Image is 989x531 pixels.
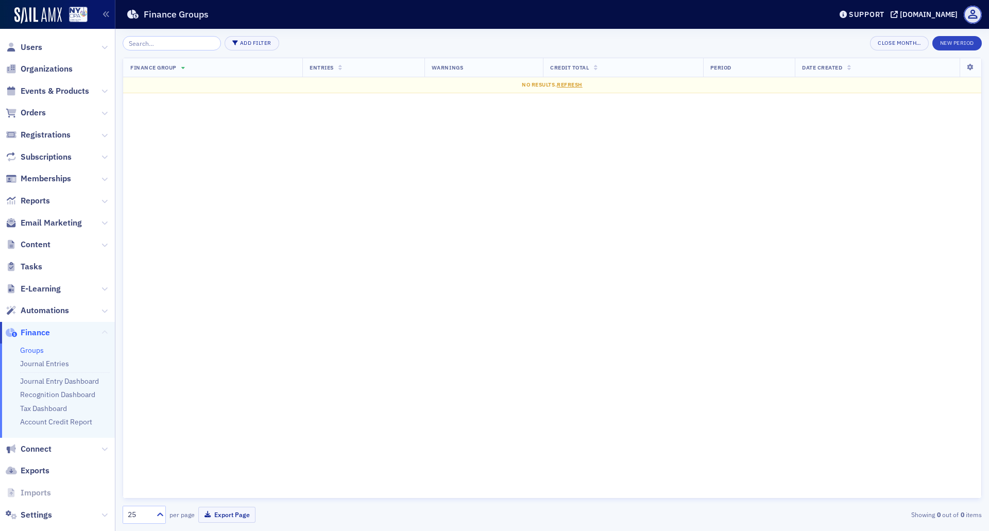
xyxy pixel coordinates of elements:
[310,64,334,71] span: Entries
[849,10,884,19] div: Support
[21,42,42,53] span: Users
[6,195,50,207] a: Reports
[21,107,46,118] span: Orders
[123,36,221,50] input: Search…
[21,443,52,455] span: Connect
[21,487,51,499] span: Imports
[14,7,62,24] img: SailAMX
[703,510,982,519] div: Showing out of items
[20,376,99,386] a: Journal Entry Dashboard
[6,42,42,53] a: Users
[870,36,928,50] button: Close Month…
[21,151,72,163] span: Subscriptions
[128,509,150,520] div: 25
[550,64,589,71] span: Credit Total
[21,195,50,207] span: Reports
[710,64,731,71] span: Period
[169,510,195,519] label: per page
[964,6,982,24] span: Profile
[21,305,69,316] span: Automations
[935,510,942,519] strong: 0
[20,404,67,413] a: Tax Dashboard
[21,85,89,97] span: Events & Products
[6,465,49,476] a: Exports
[62,7,88,24] a: View Homepage
[130,81,974,89] div: No results.
[21,239,50,250] span: Content
[6,327,50,338] a: Finance
[6,151,72,163] a: Subscriptions
[21,173,71,184] span: Memberships
[21,63,73,75] span: Organizations
[130,64,177,71] span: Finance Group
[557,81,583,88] span: Refresh
[6,509,52,521] a: Settings
[21,129,71,141] span: Registrations
[432,64,463,71] span: Warnings
[6,173,71,184] a: Memberships
[6,261,42,272] a: Tasks
[6,85,89,97] a: Events & Products
[20,346,44,355] a: Groups
[21,283,61,295] span: E-Learning
[198,507,255,523] button: Export Page
[802,64,842,71] span: Date Created
[6,239,50,250] a: Content
[6,217,82,229] a: Email Marketing
[21,261,42,272] span: Tasks
[20,417,92,426] a: Account Credit Report
[6,129,71,141] a: Registrations
[20,359,69,368] a: Journal Entries
[891,11,961,18] button: [DOMAIN_NAME]
[21,465,49,476] span: Exports
[21,509,52,521] span: Settings
[6,305,69,316] a: Automations
[144,8,209,21] h1: Finance Groups
[69,7,88,23] img: SailAMX
[21,217,82,229] span: Email Marketing
[6,63,73,75] a: Organizations
[932,36,982,50] button: New Period
[6,107,46,118] a: Orders
[6,443,52,455] a: Connect
[21,327,50,338] span: Finance
[900,10,958,19] div: [DOMAIN_NAME]
[6,487,51,499] a: Imports
[225,36,279,50] button: Add Filter
[6,283,61,295] a: E-Learning
[959,510,966,519] strong: 0
[20,390,95,399] a: Recognition Dashboard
